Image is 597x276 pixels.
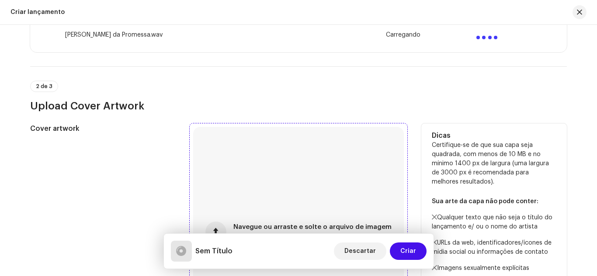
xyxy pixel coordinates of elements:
span: Navegue ou arraste e solte o arquivo de imagem [233,224,392,230]
p: Imagens sexualmente explícitas [432,264,556,273]
h5: Dicas [432,130,556,141]
button: Descartar [334,242,386,260]
h5: Cover artwork [30,123,176,134]
p: URLs da web, identificadores/ícones de mídia social ou informações de contato [432,239,556,257]
span: Descartar [344,242,376,260]
h3: Upload Cover Artwork [30,99,567,113]
button: Criar [390,242,427,260]
p: Sua arte da capa não pode conter: [432,197,556,206]
span: Carregando [386,31,420,38]
span: Criar [400,242,416,260]
td: [PERSON_NAME] da Promessa.wav [62,21,201,49]
p: Qualquer texto que não seja o título do lançamento e/ ou o nome do artista [432,213,556,232]
h5: Sem Título [195,246,233,256]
